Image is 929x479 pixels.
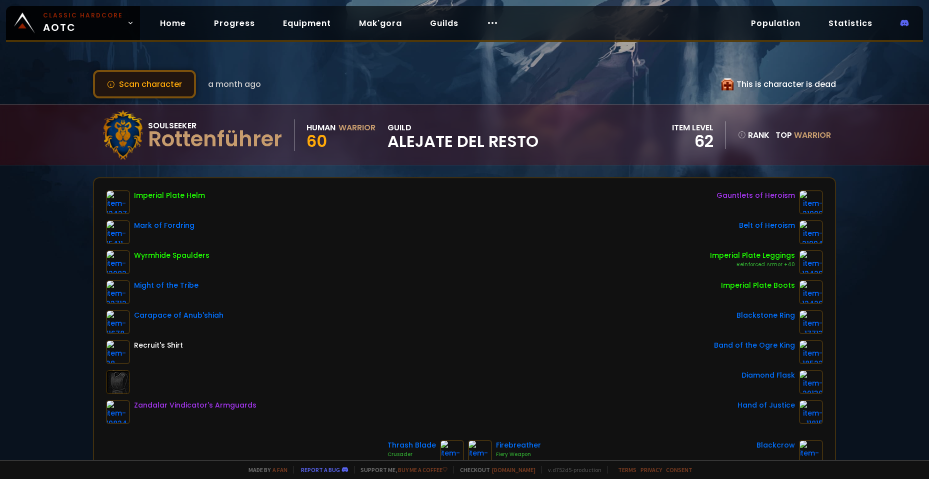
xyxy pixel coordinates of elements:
div: Carapace of Anub'shiah [134,310,223,321]
a: Report a bug [301,466,340,474]
div: Wyrmhide Spaulders [134,250,209,261]
a: [DOMAIN_NAME] [492,466,535,474]
a: Mak'gora [351,13,410,33]
img: item-21994 [799,220,823,244]
img: item-19824 [106,400,130,424]
a: Consent [666,466,692,474]
div: Human [306,121,335,134]
a: Population [743,13,808,33]
div: Imperial Plate Leggings [710,250,795,261]
div: guild [387,121,538,149]
div: Hand of Justice [737,400,795,411]
div: rank [738,129,769,141]
a: Statistics [820,13,880,33]
img: item-38 [106,340,130,364]
img: item-12651 [799,440,823,464]
a: Privacy [640,466,662,474]
img: item-20130 [799,370,823,394]
span: 60 [306,130,327,152]
a: Terms [618,466,636,474]
div: 62 [672,134,713,149]
span: AOTC [43,11,123,35]
a: Classic HardcoreAOTC [6,6,140,40]
a: Guilds [422,13,466,33]
div: Zandalar Vindicator's Armguards [134,400,256,411]
div: Warrior [338,121,375,134]
a: Equipment [275,13,339,33]
img: item-22712 [106,280,130,304]
span: ALEJATE DEL RESTO [387,134,538,149]
img: item-10797 [468,440,492,464]
img: item-12429 [799,250,823,274]
img: item-18522 [799,340,823,364]
div: Diamond Flask [741,370,795,381]
img: item-12426 [799,280,823,304]
a: Buy me a coffee [398,466,447,474]
div: Firebreather [496,440,541,451]
div: Reinforced Armor +40 [710,261,795,269]
span: a month ago [208,78,261,90]
span: Made by [242,466,287,474]
div: Fiery Weapon [496,451,541,459]
div: Imperial Plate Boots [721,280,795,291]
div: Thrash Blade [387,440,436,451]
div: Crusader [387,451,436,459]
div: Blackcrow [756,440,795,451]
img: item-11815 [799,400,823,424]
div: Mark of Fordring [134,220,194,231]
div: Gauntlets of Heroism [716,190,795,201]
img: item-17713 [799,310,823,334]
div: Might of the Tribe [134,280,198,291]
img: item-17705 [440,440,464,464]
div: item level [672,121,713,134]
span: Checkout [453,466,535,474]
img: item-21998 [799,190,823,214]
button: Scan character [93,70,196,98]
div: Recruit's Shirt [134,340,183,351]
img: item-12427 [106,190,130,214]
a: Progress [206,13,263,33]
a: Home [152,13,194,33]
span: Support me, [354,466,447,474]
div: This is character is dead [721,78,836,90]
div: Imperial Plate Helm [134,190,205,201]
small: Classic Hardcore [43,11,123,20]
span: Warrior [794,129,831,141]
div: Blackstone Ring [736,310,795,321]
div: Rottenführer [148,132,282,147]
div: Top [775,129,831,141]
img: item-15411 [106,220,130,244]
div: Band of the Ogre King [714,340,795,351]
div: Soulseeker [148,119,282,132]
span: v. d752d5 - production [541,466,601,474]
img: item-12082 [106,250,130,274]
a: a fan [272,466,287,474]
img: item-11678 [106,310,130,334]
div: Belt of Heroism [739,220,795,231]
